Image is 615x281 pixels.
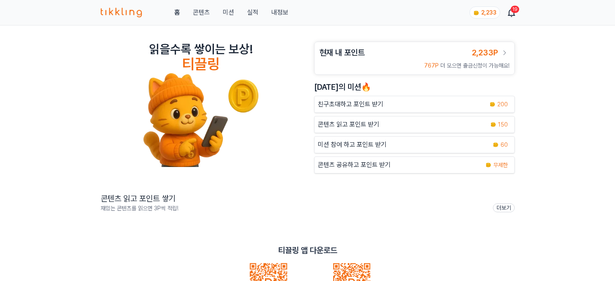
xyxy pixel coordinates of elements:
[319,47,365,58] h3: 현재 내 포인트
[182,56,220,72] h4: 티끌링
[498,120,508,129] span: 150
[501,141,508,149] span: 60
[318,140,387,150] p: 미션 참여 하고 포인트 받기
[472,48,498,57] span: 2,233P
[278,245,337,256] p: 티끌링 앱 다운로드
[473,10,480,16] img: coin
[440,62,509,69] span: 더 모으면 출금신청이 가능해요!
[424,62,439,69] span: 767P
[490,121,497,128] img: coin
[493,203,515,212] a: 더보기
[314,96,515,113] button: 친구초대하고 포인트 받기 coin 200
[318,160,391,170] p: 콘텐츠 공유하고 포인트 받기
[508,8,515,17] a: 19
[472,47,509,58] a: 2,233P
[314,81,515,93] h2: [DATE]의 미션🔥
[223,8,234,17] button: 미션
[469,6,499,19] a: coin 2,233
[314,156,515,173] a: 콘텐츠 공유하고 포인트 받기 coin 무제한
[489,101,496,108] img: coin
[101,193,178,204] h2: 콘텐츠 읽고 포인트 쌓기
[314,136,515,153] button: 미션 참여 하고 포인트 받기 coin 60
[318,99,383,109] p: 친구초대하고 포인트 받기
[314,116,515,133] a: 콘텐츠 읽고 포인트 받기 coin 150
[247,8,258,17] a: 실적
[143,72,259,167] img: tikkling_character
[318,120,379,129] p: 콘텐츠 읽고 포인트 받기
[497,100,508,108] span: 200
[492,142,499,148] img: coin
[101,204,178,212] p: 재밌는 콘텐츠를 읽으면 3P씩 적립!
[481,9,497,16] span: 2,233
[493,161,508,169] span: 무제한
[101,8,142,17] img: 티끌링
[149,42,253,56] h2: 읽을수록 쌓이는 보상!
[174,8,180,17] a: 홈
[511,6,519,13] div: 19
[271,8,288,17] a: 내정보
[485,162,492,168] img: coin
[193,8,210,17] a: 콘텐츠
